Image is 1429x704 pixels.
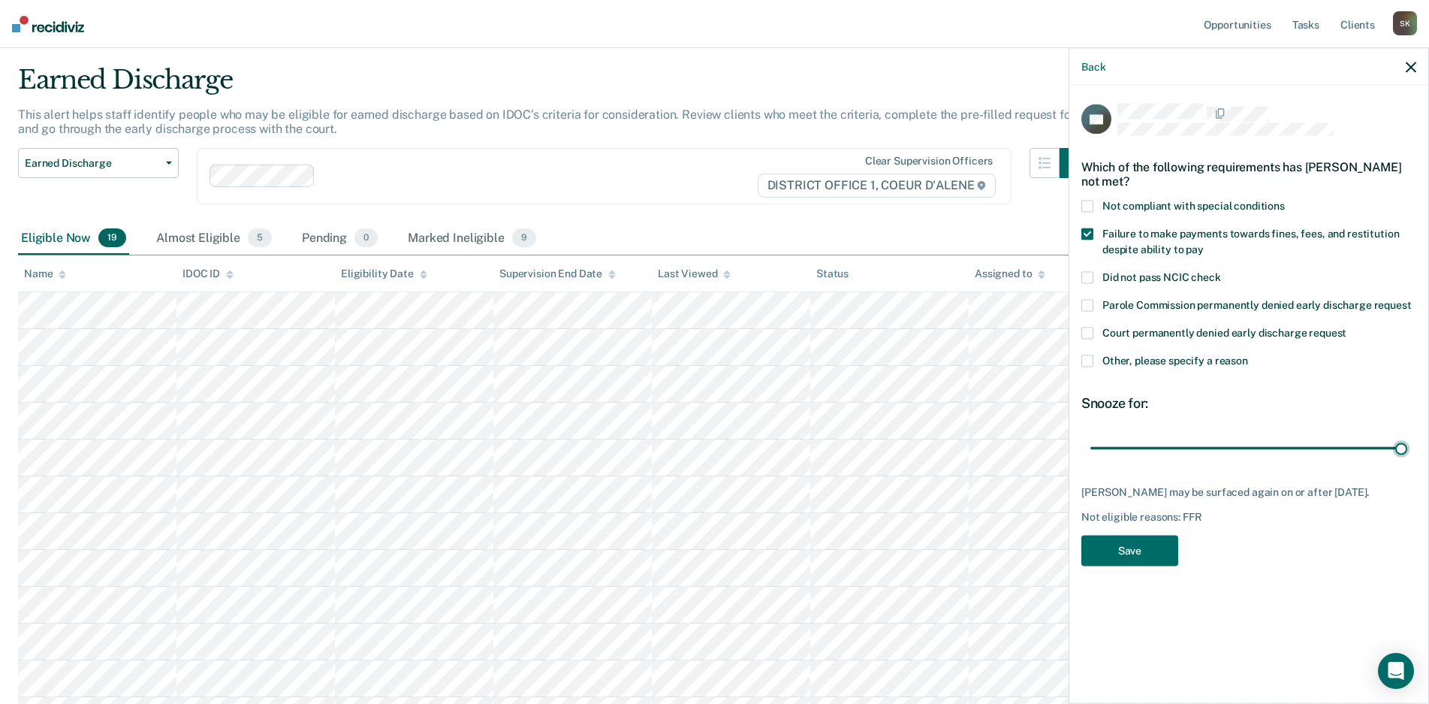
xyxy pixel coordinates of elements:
span: Did not pass NCIC check [1102,271,1221,283]
div: Eligible Now [18,222,129,255]
span: 5 [248,228,272,248]
span: Court permanently denied early discharge request [1102,327,1346,339]
span: 9 [512,228,536,248]
div: Earned Discharge [18,65,1090,107]
span: Earned Discharge [25,157,160,170]
span: Other, please specify a reason [1102,355,1248,367]
div: Clear supervision officers [865,155,993,168]
div: S K [1393,11,1417,35]
div: Eligibility Date [341,267,427,280]
div: Pending [299,222,381,255]
button: Back [1081,60,1105,73]
div: Which of the following requirements has [PERSON_NAME] not met? [1081,147,1416,200]
p: This alert helps staff identify people who may be eligible for earned discharge based on IDOC’s c... [18,107,1088,136]
span: 0 [354,228,378,248]
div: Supervision End Date [499,267,616,280]
div: Assigned to [975,267,1045,280]
span: Not compliant with special conditions [1102,200,1285,212]
img: Recidiviz [12,16,84,32]
button: Save [1081,536,1178,567]
span: Failure to make payments towards fines, fees, and restitution despite ability to pay [1102,228,1399,255]
div: [PERSON_NAME] may be surfaced again on or after [DATE]. [1081,485,1416,498]
div: Open Intercom Messenger [1378,653,1414,689]
span: Parole Commission permanently denied early discharge request [1102,299,1412,311]
span: DISTRICT OFFICE 1, COEUR D'ALENE [758,174,996,198]
div: Almost Eligible [153,222,275,255]
div: Not eligible reasons: FFR [1081,511,1416,524]
div: Last Viewed [658,267,731,280]
div: Marked Ineligible [405,222,539,255]
div: Snooze for: [1081,395,1416,412]
div: IDOC ID [182,267,234,280]
div: Name [24,267,66,280]
span: 19 [98,228,126,248]
div: Status [816,267,849,280]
